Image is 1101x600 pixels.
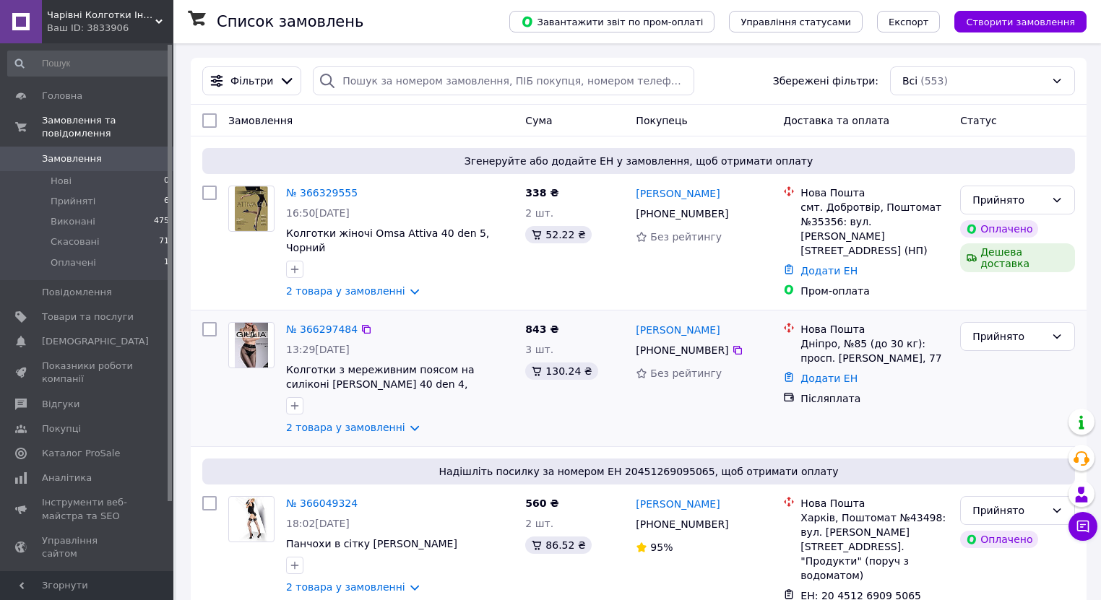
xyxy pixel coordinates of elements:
[800,265,858,277] a: Додати ЕН
[729,11,863,32] button: Управління статусами
[42,286,112,299] span: Повідомлення
[164,195,169,208] span: 6
[286,285,405,297] a: 2 товара у замовленні
[960,115,997,126] span: Статус
[154,215,169,228] span: 475
[800,200,949,258] div: смт. Добротвір, Поштомат №35356: вул. [PERSON_NAME][STREET_ADDRESS] (НП)
[47,9,155,22] span: Чарівні Колготки Інтернет-магазин
[525,323,558,335] span: 843 ₴
[286,518,350,529] span: 18:02[DATE]
[42,90,82,103] span: Головна
[525,226,591,243] div: 52.22 ₴
[42,496,134,522] span: Інструменти веб-майстра та SEO
[960,531,1038,548] div: Оплачено
[286,364,474,404] a: Колготки з мереживним поясом на силіконі [PERSON_NAME] 40 den 4, [PERSON_NAME]
[208,154,1069,168] span: Згенеруйте або додайте ЕН у замовлення, щоб отримати оплату
[800,186,949,200] div: Нова Пошта
[800,391,949,406] div: Післяплата
[509,11,714,32] button: Завантажити звіт по пром-оплаті
[313,66,694,95] input: Пошук за номером замовлення, ПІБ покупця, номером телефону, Email, номером накладної
[920,75,948,87] span: (553)
[636,115,687,126] span: Покупець
[525,536,591,554] div: 86.52 ₴
[51,195,95,208] span: Прийняті
[51,215,95,228] span: Виконані
[164,256,169,269] span: 1
[42,360,134,386] span: Показники роботи компанії
[159,235,169,248] span: 71
[954,11,1087,32] button: Створити замовлення
[235,186,268,231] img: Фото товару
[235,323,268,368] img: Фото товару
[800,284,949,298] div: Пром-оплата
[286,581,405,593] a: 2 товара у замовленні
[228,115,293,126] span: Замовлення
[972,503,1045,518] div: Прийнято
[940,15,1087,27] a: Створити замовлення
[286,422,405,433] a: 2 товара у замовленні
[286,227,489,253] a: Колготки жіночі Omsa Attiva 40 den 5, Чорний
[773,74,878,88] span: Збережені фільтри:
[42,152,102,165] span: Замовлення
[960,243,1075,272] div: Дешева доставка
[51,175,72,188] span: Нові
[286,187,358,199] a: № 366329555
[800,496,949,510] div: Нова Пошта
[960,220,1038,238] div: Оплачено
[636,186,720,201] a: [PERSON_NAME]
[972,192,1045,208] div: Прийнято
[800,322,949,336] div: Нова Пошта
[800,510,949,583] div: Харків, Поштомат №43498: вул. [PERSON_NAME][STREET_ADDRESS]. "Продукти" (поруч з водоматом)
[51,235,100,248] span: Скасовані
[230,74,273,88] span: Фільтри
[525,187,558,199] span: 338 ₴
[636,344,728,356] span: [PHONE_NUMBER]
[217,13,363,30] h1: Список замовлень
[902,74,918,88] span: Всі
[525,497,558,509] span: 560 ₴
[208,464,1069,479] span: Надішліть посилку за номером ЕН 20451269095065, щоб отримати оплату
[650,231,722,243] span: Без рейтингу
[966,17,1075,27] span: Створити замовлення
[286,538,457,549] a: Панчохи в сітку [PERSON_NAME]
[7,51,170,77] input: Пошук
[51,256,96,269] span: Оплачені
[286,344,350,355] span: 13:29[DATE]
[525,207,553,219] span: 2 шт.
[783,115,889,126] span: Доставка та оплата
[42,447,120,460] span: Каталог ProSale
[636,518,728,530] span: [PHONE_NUMBER]
[877,11,941,32] button: Експорт
[525,518,553,529] span: 2 шт.
[42,422,81,435] span: Покупці
[228,322,275,368] a: Фото товару
[42,471,92,484] span: Аналітика
[164,175,169,188] span: 0
[42,534,134,560] span: Управління сайтом
[800,373,858,384] a: Додати ЕН
[42,114,173,140] span: Замовлення та повідомлення
[650,368,722,379] span: Без рейтингу
[636,323,720,337] a: [PERSON_NAME]
[42,398,79,411] span: Відгуки
[636,208,728,219] span: [PHONE_NUMBER]
[286,207,350,219] span: 16:50[DATE]
[636,497,720,511] a: [PERSON_NAME]
[236,497,268,542] img: Фото товару
[286,323,358,335] a: № 366297484
[228,186,275,232] a: Фото товару
[47,22,173,35] div: Ваш ID: 3833906
[525,362,597,380] div: 130.24 ₴
[741,17,851,27] span: Управління статусами
[650,542,673,553] span: 95%
[800,336,949,365] div: Дніпро, №85 (до 30 кг): просп. [PERSON_NAME], 77
[525,115,552,126] span: Cума
[228,496,275,542] a: Фото товару
[286,497,358,509] a: № 366049324
[972,329,1045,344] div: Прийнято
[42,310,134,323] span: Товари та послуги
[525,344,553,355] span: 3 шт.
